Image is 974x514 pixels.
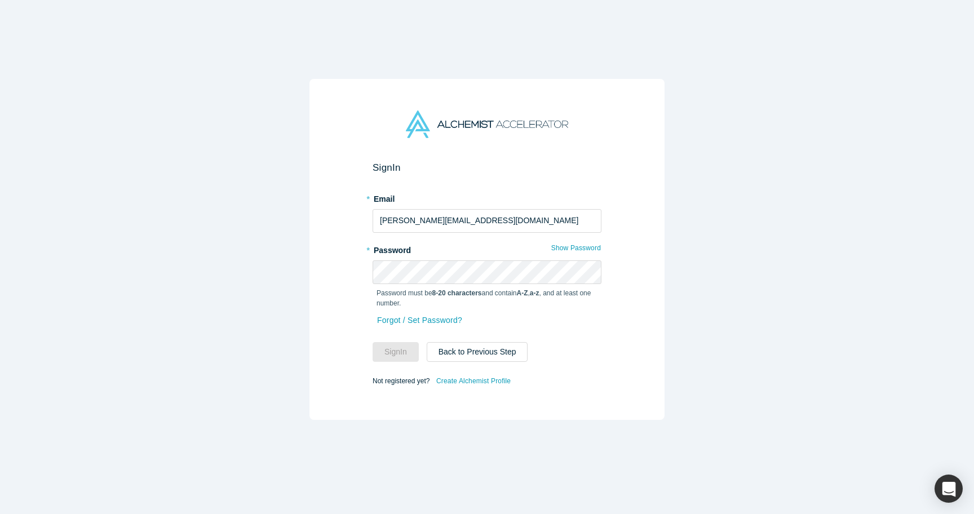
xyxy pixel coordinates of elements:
h2: Sign In [373,162,601,174]
a: Forgot / Set Password? [377,311,463,330]
strong: A-Z [517,289,528,297]
button: SignIn [373,342,419,362]
a: Create Alchemist Profile [436,374,511,388]
span: Not registered yet? [373,376,430,384]
img: Alchemist Accelerator Logo [406,110,568,138]
p: Password must be and contain , , and at least one number. [377,288,597,308]
strong: a-z [530,289,539,297]
strong: 8-20 characters [432,289,482,297]
label: Email [373,189,601,205]
button: Back to Previous Step [427,342,528,362]
label: Password [373,241,601,256]
button: Show Password [551,241,601,255]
